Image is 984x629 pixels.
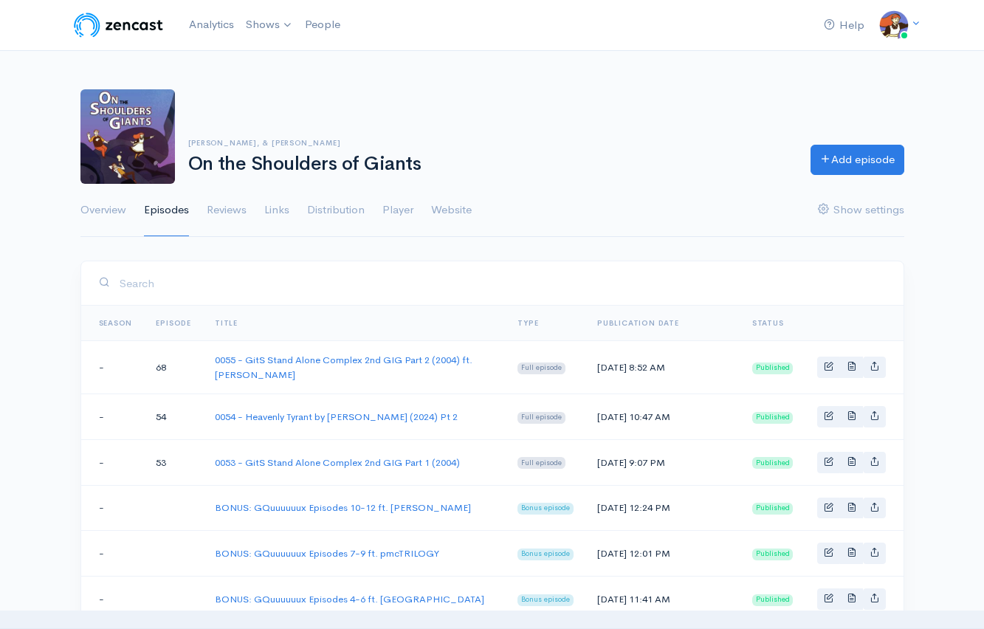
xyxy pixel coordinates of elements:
span: Published [752,549,794,560]
span: Published [752,362,794,374]
td: [DATE] 12:01 PM [585,531,740,577]
td: - [81,485,145,531]
td: [DATE] 10:47 AM [585,394,740,440]
a: Episode [156,318,191,328]
a: Overview [80,184,126,237]
h6: [PERSON_NAME], & [PERSON_NAME] [188,139,793,147]
td: - [81,531,145,577]
span: Full episode [517,457,565,469]
a: People [299,9,346,41]
td: 54 [144,394,203,440]
td: - [81,577,145,622]
span: Status [752,318,784,328]
a: 0055 - GitS Stand Alone Complex 2nd GIG Part 2 (2004) ft. [PERSON_NAME] [215,354,472,381]
a: 0054 - Heavenly Tyrant by [PERSON_NAME] (2024) Pt 2 [215,410,458,423]
td: [DATE] 11:41 AM [585,577,740,622]
a: Show settings [818,184,904,237]
a: Player [382,184,413,237]
span: Published [752,594,794,606]
a: BONUS: GQuuuuuux Episodes 4-6 ft. [GEOGRAPHIC_DATA] [215,593,484,605]
span: Full episode [517,362,565,374]
span: Published [752,457,794,469]
div: Basic example [817,406,886,427]
h1: On the Shoulders of Giants [188,154,793,175]
a: Website [431,184,472,237]
a: BONUS: GQuuuuuux Episodes 7-9 ft. pmcTRILOGY [215,547,439,560]
td: 68 [144,341,203,394]
td: [DATE] 9:07 PM [585,439,740,485]
a: Help [818,10,870,41]
input: Search [119,268,886,298]
td: - [81,439,145,485]
div: Basic example [817,357,886,378]
a: Distribution [307,184,365,237]
a: BONUS: GQuuuuuux Episodes 10-12 ft. [PERSON_NAME] [215,501,471,514]
div: Basic example [817,498,886,519]
span: Published [752,503,794,515]
span: Bonus episode [517,503,574,515]
img: ... [879,10,909,40]
td: - [81,394,145,440]
iframe: gist-messenger-bubble-iframe [934,579,969,614]
a: Title [215,318,238,328]
a: Add episode [811,145,904,175]
span: Bonus episode [517,594,574,606]
span: Bonus episode [517,549,574,560]
a: Shows [240,9,299,41]
div: Basic example [817,452,886,473]
a: 0053 - GitS Stand Alone Complex 2nd GIG Part 1 (2004) [215,456,460,469]
span: Full episode [517,412,565,424]
td: [DATE] 8:52 AM [585,341,740,394]
a: Reviews [207,184,247,237]
td: - [81,341,145,394]
img: ZenCast Logo [72,10,165,40]
a: Type [517,318,538,328]
a: Analytics [183,9,240,41]
td: 53 [144,439,203,485]
span: Published [752,412,794,424]
a: Publication date [597,318,679,328]
a: Season [99,318,133,328]
td: [DATE] 12:24 PM [585,485,740,531]
a: Links [264,184,289,237]
div: Basic example [817,588,886,610]
div: Basic example [817,543,886,564]
a: Episodes [144,184,189,237]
